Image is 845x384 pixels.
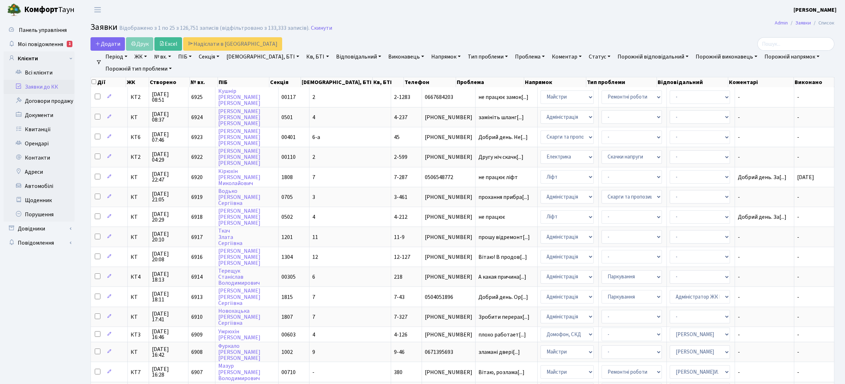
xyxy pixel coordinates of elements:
[394,233,405,241] span: 11-9
[191,313,203,321] span: 6910
[152,132,185,143] span: [DATE] 07:46
[7,3,21,17] img: logo.png
[131,369,146,375] span: КТ7
[191,113,203,121] span: 6924
[151,51,174,63] a: № вх.
[152,346,185,358] span: [DATE] 16:42
[131,254,146,260] span: КТ
[478,214,534,220] span: не працює
[218,362,260,382] a: Мазур[PERSON_NAME]Володимирович
[312,93,315,101] span: 2
[218,127,260,147] a: [PERSON_NAME][PERSON_NAME][PERSON_NAME]
[738,234,791,240] span: -
[738,154,791,160] span: -
[152,311,185,322] span: [DATE] 17:41
[4,51,75,66] a: Клієнти
[657,77,728,87] th: Відповідальний
[152,171,185,183] span: [DATE] 22:47
[131,234,146,240] span: КТ
[4,193,75,207] a: Щоденник
[425,349,473,355] span: 0671395693
[190,77,218,87] th: № вх.
[152,291,185,302] span: [DATE] 18:11
[311,25,332,32] a: Скинути
[794,77,834,87] th: Виконано
[797,313,799,321] span: -
[478,174,534,180] span: не працює ліфт
[131,332,146,338] span: КТ3
[478,153,523,161] span: Другу ніч скачк[...]
[281,213,293,221] span: 0502
[738,115,791,120] span: -
[312,348,315,356] span: 9
[478,293,528,301] span: Добрий день. Ор[...]
[191,368,203,376] span: 6907
[218,307,260,327] a: Новохацька[PERSON_NAME]Сергіївна
[24,4,75,16] span: Таун
[797,331,799,339] span: -
[425,154,473,160] span: [PHONE_NUMBER]
[394,93,410,101] span: 2-1283
[394,173,407,181] span: 7-287
[218,207,260,227] a: [PERSON_NAME][PERSON_NAME][PERSON_NAME]
[191,233,203,241] span: 6917
[4,236,75,250] a: Повідомлення
[191,213,203,221] span: 6918
[281,273,296,281] span: 00305
[4,179,75,193] a: Автомобілі
[478,273,526,281] span: А какая причина[...]
[90,21,117,33] span: Заявки
[425,254,473,260] span: [PHONE_NUMBER]
[191,93,203,101] span: 6925
[131,294,146,300] span: КТ
[478,368,525,376] span: Вітаю, розлама[...]
[394,331,407,339] span: 4-126
[478,133,528,141] span: Добрий день. Не[...]
[218,328,260,341] a: Умрюхін[PERSON_NAME]
[19,26,67,34] span: Панель управління
[218,187,260,207] a: Водько[PERSON_NAME]Сергіївна
[95,40,120,48] span: Додати
[465,51,511,63] a: Тип проблеми
[478,113,524,121] span: замініть шланг[...]
[218,107,260,127] a: [PERSON_NAME][PERSON_NAME][PERSON_NAME]
[196,51,222,63] a: Секція
[797,153,799,161] span: -
[4,222,75,236] a: Довідники
[394,153,407,161] span: 2-599
[797,293,799,301] span: -
[797,273,799,281] span: -
[794,6,836,14] a: [PERSON_NAME]
[281,368,296,376] span: 00710
[131,349,146,355] span: КТ
[218,227,242,247] a: ТкачЗлатаСергіївна
[738,94,791,100] span: -
[312,368,314,376] span: -
[152,91,185,103] span: [DATE] 08:51
[394,113,407,121] span: 4-237
[18,40,63,48] span: Мої повідомлення
[4,37,75,51] a: Мої повідомлення1
[281,113,293,121] span: 0501
[131,274,146,280] span: КТ4
[394,253,410,261] span: 12-127
[312,173,315,181] span: 7
[394,193,407,201] span: 3-461
[4,108,75,122] a: Документи
[175,51,194,63] a: ПІБ
[797,133,799,141] span: -
[4,151,75,165] a: Контакти
[394,313,407,321] span: 7-327
[152,329,185,340] span: [DATE] 16:46
[549,51,585,63] a: Коментар
[152,211,185,223] span: [DATE] 20:29
[281,348,293,356] span: 1002
[152,151,185,163] span: [DATE] 04:29
[797,213,799,221] span: -
[738,254,791,260] span: -
[281,93,296,101] span: 00117
[738,134,791,140] span: -
[586,77,657,87] th: Тип проблеми
[218,267,260,287] a: ТерещукСтаніславВолодимирович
